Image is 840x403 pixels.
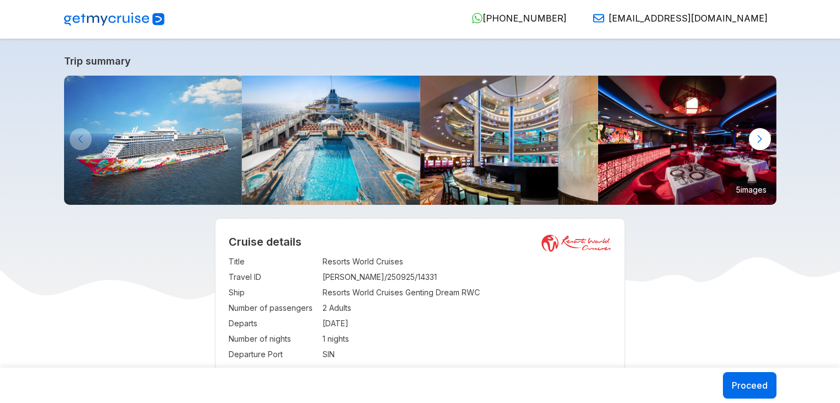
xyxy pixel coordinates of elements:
small: 5 images [732,181,771,198]
td: : [317,331,323,347]
span: [EMAIL_ADDRESS][DOMAIN_NAME] [609,13,768,24]
img: WhatsApp [472,13,483,24]
td: Departure Port [229,347,317,362]
td: : [317,316,323,331]
td: : [317,300,323,316]
td: 1 nights [323,331,611,347]
td: : [317,285,323,300]
img: Email [593,13,604,24]
td: [PERSON_NAME]/250925/14331 [323,269,611,285]
a: [PHONE_NUMBER] [463,13,567,24]
td: 2 Adults [323,300,611,316]
td: Ship [229,285,317,300]
td: Resorts World Cruises Genting Dream RWC [323,285,611,300]
td: [DATE] [323,316,611,331]
td: Number of passengers [229,300,317,316]
td: Number of nights [229,331,317,347]
td: Title [229,254,317,269]
td: Resorts World Cruises [323,254,611,269]
a: [EMAIL_ADDRESS][DOMAIN_NAME] [584,13,768,24]
h2: Cruise details [229,235,611,248]
img: 16.jpg [598,76,776,205]
img: 4.jpg [420,76,599,205]
button: Proceed [723,372,776,399]
td: : [317,254,323,269]
td: Departs [229,316,317,331]
td: : [317,269,323,285]
img: GentingDreambyResortsWorldCruises-KlookIndia.jpg [64,76,242,205]
a: Trip summary [64,55,776,67]
td: SIN [323,347,611,362]
span: [PHONE_NUMBER] [483,13,567,24]
td: : [317,347,323,362]
td: Travel ID [229,269,317,285]
img: Main-Pool-800x533.jpg [242,76,420,205]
